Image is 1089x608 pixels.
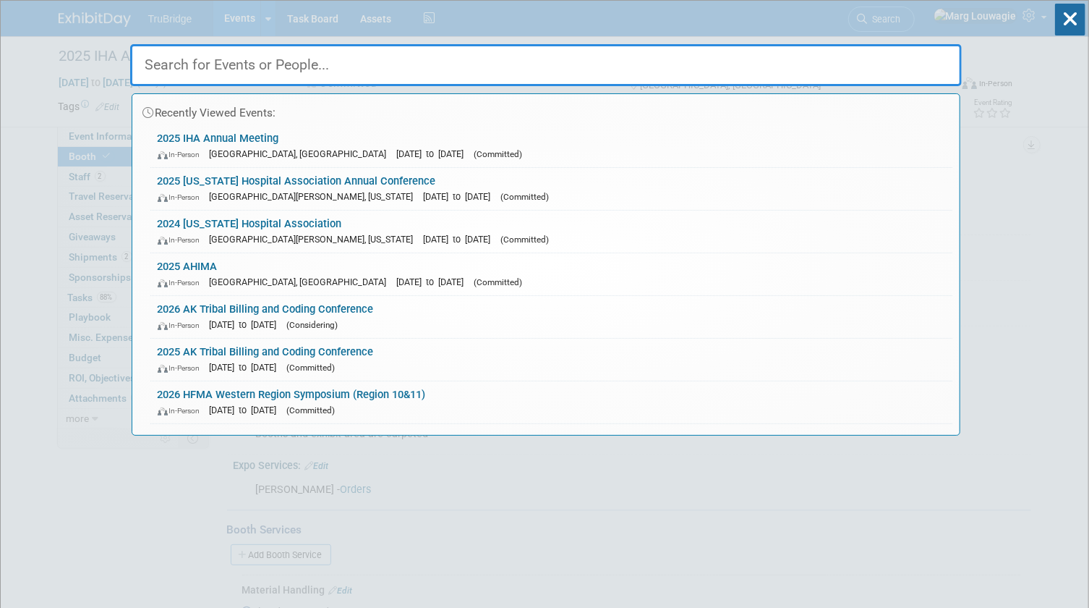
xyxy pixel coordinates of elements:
span: In-Person [158,193,207,202]
a: 2026 AK Tribal Billing and Coding Conference In-Person [DATE] to [DATE] (Considering) [150,296,952,338]
a: 2025 AK Tribal Billing and Coding Conference In-Person [DATE] to [DATE] (Committed) [150,339,952,381]
span: (Committed) [287,363,336,373]
span: In-Person [158,235,207,245]
span: (Committed) [501,192,550,202]
span: In-Person [158,363,207,373]
span: (Committed) [287,405,336,415]
span: (Committed) [501,235,550,245]
span: [GEOGRAPHIC_DATA], [GEOGRAPHIC_DATA] [210,276,394,287]
span: [DATE] to [DATE] [210,319,284,330]
a: 2025 AHIMA In-Person [GEOGRAPHIC_DATA], [GEOGRAPHIC_DATA] [DATE] to [DATE] (Committed) [150,253,952,295]
span: In-Person [158,150,207,159]
span: (Committed) [474,149,523,159]
span: [GEOGRAPHIC_DATA], [GEOGRAPHIC_DATA] [210,148,394,159]
span: In-Person [158,406,207,415]
span: In-Person [158,278,207,287]
span: [GEOGRAPHIC_DATA][PERSON_NAME], [US_STATE] [210,191,421,202]
span: [GEOGRAPHIC_DATA][PERSON_NAME], [US_STATE] [210,234,421,245]
span: [DATE] to [DATE] [397,276,471,287]
a: 2026 HFMA Western Region Symposium (Region 10&11) In-Person [DATE] to [DATE] (Committed) [150,381,952,423]
span: [DATE] to [DATE] [397,148,471,159]
input: Search for Events or People... [130,44,962,86]
a: 2025 [US_STATE] Hospital Association Annual Conference In-Person [GEOGRAPHIC_DATA][PERSON_NAME], ... [150,168,952,210]
span: [DATE] to [DATE] [210,362,284,373]
span: In-Person [158,321,207,330]
a: 2024 [US_STATE] Hospital Association In-Person [GEOGRAPHIC_DATA][PERSON_NAME], [US_STATE] [DATE] ... [150,211,952,253]
span: [DATE] to [DATE] [210,405,284,415]
span: (Committed) [474,277,523,287]
span: [DATE] to [DATE] [424,234,498,245]
a: 2025 IHA Annual Meeting In-Person [GEOGRAPHIC_DATA], [GEOGRAPHIC_DATA] [DATE] to [DATE] (Committed) [150,125,952,167]
span: [DATE] to [DATE] [424,191,498,202]
div: Recently Viewed Events: [140,94,952,125]
span: (Considering) [287,320,338,330]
